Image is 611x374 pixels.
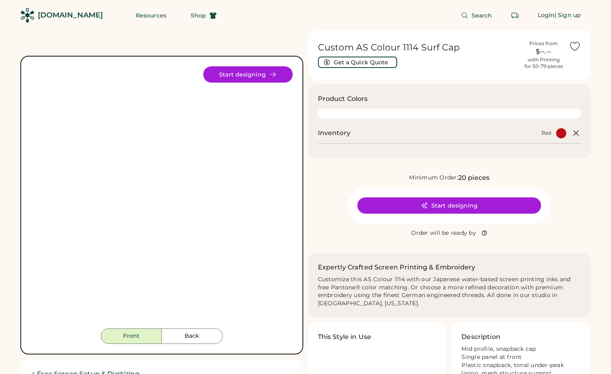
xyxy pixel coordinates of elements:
span: Search [472,13,492,18]
img: Rendered Logo - Screens [20,8,35,22]
div: with Printing for 50-79 pieces [524,57,563,70]
h2: Expertly Crafted Screen Printing & Embroidery [318,262,476,272]
div: Order will be ready by [411,229,476,237]
div: 1114 Style Image [31,66,293,328]
div: $--.-- [523,47,564,57]
div: Customize this AS Colour 1114 with our Japanese water-based screen printing inks and free Pantone... [318,276,581,308]
button: Start designing [357,197,541,214]
button: Retrieve an order [507,7,523,24]
button: Resources [126,7,176,24]
div: Red [541,130,551,136]
h1: Custom AS Colour 1114 Surf Cap [318,42,519,53]
span: Shop [191,13,206,18]
button: Get a Quick Quote [318,57,397,68]
button: Start designing [203,66,293,83]
div: 20 pieces [458,173,489,183]
h3: This Style in Use [318,332,372,342]
div: [DOMAIN_NAME] [38,10,103,20]
img: 1114 - Red Front Image [31,66,293,328]
button: Front [101,328,162,344]
div: | Sign up [554,11,581,20]
div: Prices from [529,40,558,47]
button: Search [451,7,502,24]
div: Login [538,11,555,20]
h3: Product Colors [318,94,368,104]
button: Shop [181,7,226,24]
button: Back [162,328,223,344]
h3: Description [461,332,500,342]
h2: Inventory [318,128,350,138]
div: Minimum Order: [409,174,458,182]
